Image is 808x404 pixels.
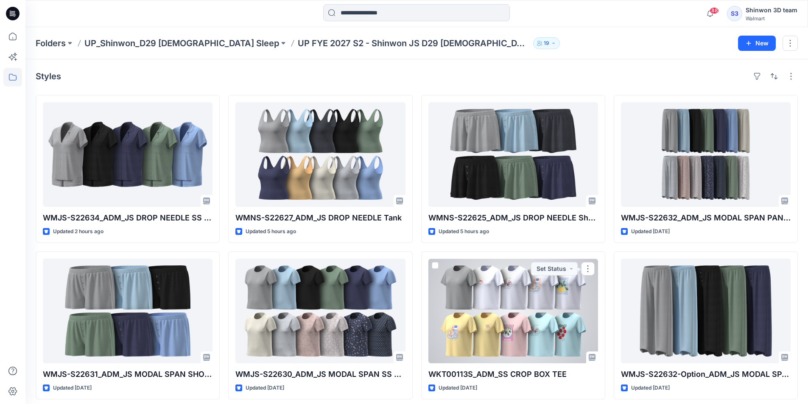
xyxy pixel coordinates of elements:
[439,384,477,393] p: Updated [DATE]
[428,368,598,380] p: WKT00113S_ADM_SS CROP BOX TEE
[533,37,560,49] button: 19
[246,227,296,236] p: Updated 5 hours ago
[544,39,549,48] p: 19
[746,5,797,15] div: Shinwon 3D team
[36,37,66,49] a: Folders
[43,368,212,380] p: WMJS-S22631_ADM_JS MODAL SPAN SHORTS
[428,102,598,207] a: WMNS-S22625_ADM_JS DROP NEEDLE Shorts
[727,6,742,21] div: S3
[84,37,279,49] a: UP_Shinwon_D29 [DEMOGRAPHIC_DATA] Sleep
[235,102,405,207] a: WMNS-S22627_ADM_JS DROP NEEDLE Tank
[298,37,530,49] p: UP FYE 2027 S2 - Shinwon JS D29 [DEMOGRAPHIC_DATA] Sleepwear
[235,368,405,380] p: WMJS-S22630_ADM_JS MODAL SPAN SS TEE
[246,384,284,393] p: Updated [DATE]
[43,102,212,207] a: WMJS-S22634_ADM_JS DROP NEEDLE SS NOTCH TOP & SHORT SET
[631,227,670,236] p: Updated [DATE]
[235,259,405,363] a: WMJS-S22630_ADM_JS MODAL SPAN SS TEE
[53,227,103,236] p: Updated 2 hours ago
[710,7,719,14] span: 88
[43,212,212,224] p: WMJS-S22634_ADM_JS DROP NEEDLE SS NOTCH TOP & SHORT SET
[738,36,776,51] button: New
[36,71,61,81] h4: Styles
[43,259,212,363] a: WMJS-S22631_ADM_JS MODAL SPAN SHORTS
[53,384,92,393] p: Updated [DATE]
[439,227,489,236] p: Updated 5 hours ago
[235,212,405,224] p: WMNS-S22627_ADM_JS DROP NEEDLE Tank
[428,212,598,224] p: WMNS-S22625_ADM_JS DROP NEEDLE Shorts
[621,259,791,363] a: WMJS-S22632-Option_ADM_JS MODAL SPAN PANTS
[621,102,791,207] a: WMJS-S22632_ADM_JS MODAL SPAN PANTS
[631,384,670,393] p: Updated [DATE]
[621,212,791,224] p: WMJS-S22632_ADM_JS MODAL SPAN PANTS
[621,368,791,380] p: WMJS-S22632-Option_ADM_JS MODAL SPAN PANTS
[428,259,598,363] a: WKT00113S_ADM_SS CROP BOX TEE
[746,15,797,22] div: Walmart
